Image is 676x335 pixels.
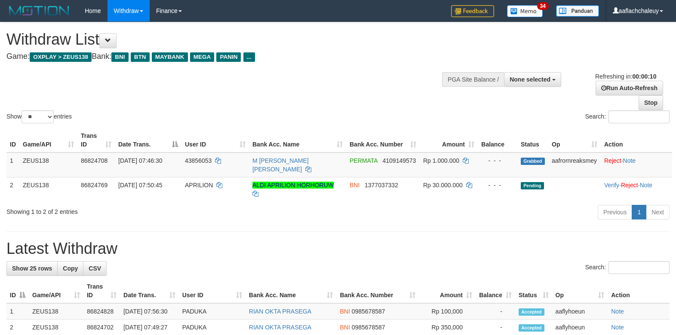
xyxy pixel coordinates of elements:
[585,110,670,123] label: Search:
[6,52,442,61] h4: Game: Bank:
[476,279,515,303] th: Balance: activate to sort column ascending
[420,128,478,152] th: Amount: activate to sort column ascending
[6,204,275,216] div: Showing 1 to 2 of 2 entries
[6,177,19,201] td: 2
[621,182,638,189] a: Reject
[478,128,517,152] th: Balance
[510,76,550,83] span: None selected
[185,182,213,189] span: APRILION
[623,157,636,164] a: Note
[340,308,350,315] span: BNI
[19,152,77,177] td: ZEUS138
[646,205,670,219] a: Next
[608,110,670,123] input: Search:
[185,157,212,164] span: 43856053
[585,261,670,274] label: Search:
[423,157,459,164] span: Rp 1.000.000
[521,158,545,165] span: Grabbed
[601,152,672,177] td: ·
[249,324,311,331] a: RIAN OKTA PRASEGA
[243,52,255,62] span: ...
[604,182,619,189] a: Verify
[6,4,72,17] img: MOTION_logo.png
[111,52,128,62] span: BNI
[6,303,29,320] td: 1
[521,182,544,189] span: Pending
[383,157,416,164] span: Copy 4109149573 to clipboard
[6,31,442,48] h1: Withdraw List
[340,324,350,331] span: BNI
[548,128,601,152] th: Op: activate to sort column ascending
[632,73,656,80] strong: 00:00:10
[89,265,101,272] span: CSV
[632,205,646,219] a: 1
[611,308,624,315] a: Note
[29,279,83,303] th: Game/API: activate to sort column ascending
[19,177,77,201] td: ZEUS138
[350,182,360,189] span: BNI
[249,308,311,315] a: RIAN OKTA PRASEGA
[442,72,504,87] div: PGA Site Balance /
[639,95,663,110] a: Stop
[83,261,107,276] a: CSV
[548,152,601,177] td: aafrornreaksmey
[6,261,58,276] a: Show 25 rows
[601,177,672,201] td: · ·
[639,182,652,189] a: Note
[595,73,656,80] span: Refreshing in:
[216,52,241,62] span: PANIN
[481,181,514,189] div: - - -
[419,303,476,320] td: Rp 100,000
[346,128,420,152] th: Bank Acc. Number: activate to sort column ascending
[352,308,385,315] span: Copy 0985678587 to clipboard
[30,52,92,62] span: OXPLAY > ZEUS138
[423,182,463,189] span: Rp 30.000.000
[556,5,599,17] img: panduan.png
[419,279,476,303] th: Amount: activate to sort column ascending
[519,324,544,332] span: Accepted
[57,261,83,276] a: Copy
[118,157,162,164] span: [DATE] 07:46:30
[507,5,543,17] img: Button%20Memo.svg
[252,182,334,189] a: ALDI APRILION HORHORUW
[596,81,663,95] a: Run Auto-Refresh
[22,110,54,123] select: Showentries
[83,303,120,320] td: 86824828
[12,265,52,272] span: Show 25 rows
[515,279,552,303] th: Status: activate to sort column ascending
[537,2,549,10] span: 34
[611,324,624,331] a: Note
[519,308,544,316] span: Accepted
[481,156,514,165] div: - - -
[29,303,83,320] td: ZEUS138
[552,303,608,320] td: aaflyhoeun
[81,157,108,164] span: 86824708
[451,5,494,17] img: Feedback.jpg
[120,279,179,303] th: Date Trans.: activate to sort column ascending
[6,128,19,152] th: ID
[81,182,108,189] span: 86824769
[118,182,162,189] span: [DATE] 07:50:45
[598,205,632,219] a: Previous
[252,157,309,173] a: M [PERSON_NAME] [PERSON_NAME]
[6,152,19,177] td: 1
[350,157,378,164] span: PERMATA
[6,110,72,123] label: Show entries
[517,128,548,152] th: Status
[77,128,115,152] th: Trans ID: activate to sort column ascending
[6,240,670,257] h1: Latest Withdraw
[179,303,246,320] td: PADUKA
[181,128,249,152] th: User ID: activate to sort column ascending
[604,157,621,164] a: Reject
[352,324,385,331] span: Copy 0985678587 to clipboard
[63,265,78,272] span: Copy
[608,279,670,303] th: Action
[6,279,29,303] th: ID: activate to sort column descending
[120,303,179,320] td: [DATE] 07:56:30
[608,261,670,274] input: Search:
[476,303,515,320] td: -
[365,182,398,189] span: Copy 1377037332 to clipboard
[504,72,561,87] button: None selected
[552,279,608,303] th: Op: activate to sort column ascending
[152,52,188,62] span: MAYBANK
